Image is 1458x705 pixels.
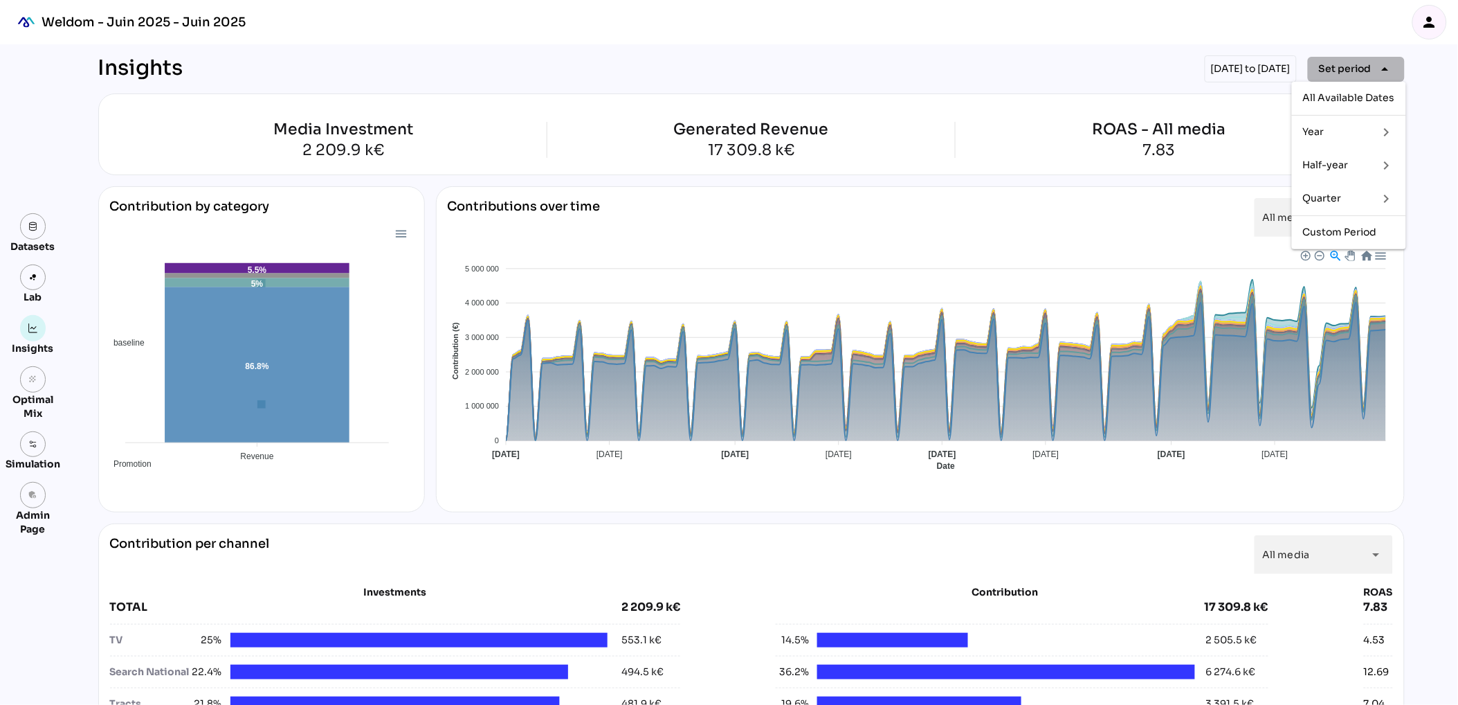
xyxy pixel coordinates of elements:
div: 7.83 [1364,599,1393,616]
div: 494.5 k€ [621,665,664,679]
text: Contribution (€) [450,322,459,380]
div: Insights [12,341,54,355]
div: Contribution per channel [110,535,270,574]
div: Media Investment [140,122,547,137]
span: All media [1263,548,1310,561]
tspan: [DATE] [1261,450,1288,460]
div: Contribution by category [110,198,413,226]
div: Zoom Out [1314,250,1324,260]
div: Admin Page [6,508,60,536]
div: Search National [110,665,189,679]
div: Panning [1345,251,1353,259]
div: Contributions over time [448,198,601,237]
div: Reset Zoom [1360,249,1372,261]
div: 2 209.9 k€ [140,143,547,158]
tspan: [DATE] [596,450,622,460]
div: 6 274.6 k€ [1206,665,1256,679]
div: Investments [110,585,681,599]
button: Collapse "Set period" [1308,57,1405,82]
div: 17 309.8 k€ [674,143,829,158]
i: keyboard_arrow_right [1378,157,1395,174]
i: arrow_drop_down [1368,546,1385,563]
div: 2 209.9 k€ [621,599,680,616]
tspan: [DATE] [721,450,749,460]
img: settings.svg [28,440,38,449]
div: Zoom In [1300,250,1310,260]
tspan: 2 000 000 [465,368,499,376]
div: Datasets [11,240,55,253]
div: TV [110,633,189,648]
span: 25% [189,633,222,648]
span: baseline [103,338,145,348]
i: admin_panel_settings [28,490,38,500]
div: 2 505.5 k€ [1206,633,1257,648]
div: Contribution [810,585,1201,599]
tspan: 1 000 000 [465,402,499,411]
tspan: 4 000 000 [465,298,499,307]
div: [DATE] to [DATE] [1205,55,1297,82]
tspan: [DATE] [1032,450,1059,460]
span: 36.2% [776,665,809,679]
div: Optimal Mix [6,393,60,420]
div: Menu [394,227,405,239]
span: Promotion [103,459,152,469]
div: Generated Revenue [674,122,829,137]
img: data.svg [28,222,38,231]
div: TOTAL [110,599,622,616]
div: mediaROI [11,7,42,37]
span: 22.4% [189,665,222,679]
div: 17 309.8 k€ [1205,599,1268,616]
i: keyboard_arrow_right [1378,190,1395,207]
i: grain [28,375,38,384]
span: 14.5% [776,633,809,648]
div: Selection Zoom [1329,249,1340,261]
i: arrow_drop_down [1377,61,1394,78]
img: graph.svg [28,323,38,333]
div: ROAS [1364,585,1393,599]
tspan: Revenue [240,452,273,461]
i: keyboard_arrow_right [1378,124,1395,141]
div: Half-year [1303,159,1367,171]
div: 12.69 [1364,665,1389,679]
tspan: 3 000 000 [465,333,499,341]
div: Menu [1374,249,1385,261]
img: lab.svg [28,273,38,283]
tspan: [DATE] [826,450,852,460]
span: Set period [1319,60,1372,77]
tspan: [DATE] [1158,450,1185,460]
div: 553.1 k€ [621,633,662,648]
div: Year [1303,126,1367,138]
div: Insights [98,55,183,82]
tspan: 0 [495,436,499,445]
div: Custom Period [1303,226,1395,238]
tspan: 5 000 000 [465,265,499,273]
div: ROAS - All media [1092,122,1225,137]
text: Date [937,462,955,472]
tspan: [DATE] [928,450,956,460]
span: All media [1263,211,1310,224]
div: Weldom - Juin 2025 - Juin 2025 [42,14,246,30]
div: Quarter [1303,193,1367,204]
div: Lab [18,290,48,304]
div: Simulation [6,457,60,471]
div: 4.53 [1364,633,1385,648]
i: person [1421,14,1438,30]
div: 7.83 [1092,143,1225,158]
tspan: [DATE] [492,450,520,460]
div: All Available Dates [1303,92,1395,104]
